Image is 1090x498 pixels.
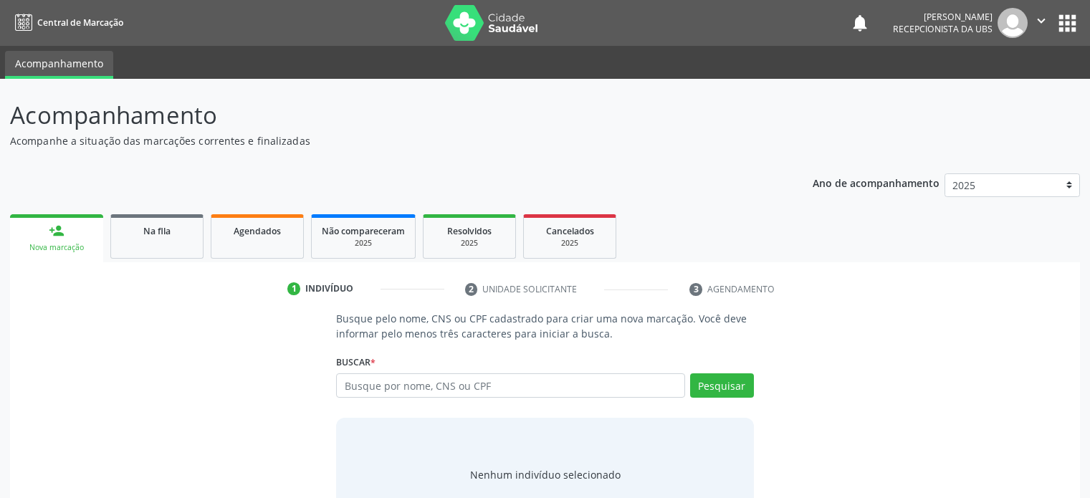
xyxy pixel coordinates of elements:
div: Indivíduo [305,282,353,295]
div: [PERSON_NAME] [893,11,993,23]
p: Acompanhamento [10,97,759,133]
a: Central de Marcação [10,11,123,34]
div: 2025 [322,238,405,249]
div: 2025 [534,238,606,249]
p: Acompanhe a situação das marcações correntes e finalizadas [10,133,759,148]
img: img [998,8,1028,38]
label: Buscar [336,351,376,373]
span: Central de Marcação [37,16,123,29]
button: Pesquisar [690,373,754,398]
span: Agendados [234,225,281,237]
span: Resolvidos [447,225,492,237]
div: 2025 [434,238,505,249]
i:  [1033,13,1049,29]
span: Na fila [143,225,171,237]
span: Recepcionista da UBS [893,23,993,35]
input: Busque por nome, CNS ou CPF [336,373,684,398]
div: 1 [287,282,300,295]
div: person_add [49,223,64,239]
button:  [1028,8,1055,38]
p: Busque pelo nome, CNS ou CPF cadastrado para criar uma nova marcação. Você deve informar pelo men... [336,311,753,341]
p: Ano de acompanhamento [813,173,940,191]
div: Nova marcação [20,242,93,253]
span: Não compareceram [322,225,405,237]
button: notifications [850,13,870,33]
a: Acompanhamento [5,51,113,79]
span: Cancelados [546,225,594,237]
button: apps [1055,11,1080,36]
div: Nenhum indivíduo selecionado [470,467,621,482]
